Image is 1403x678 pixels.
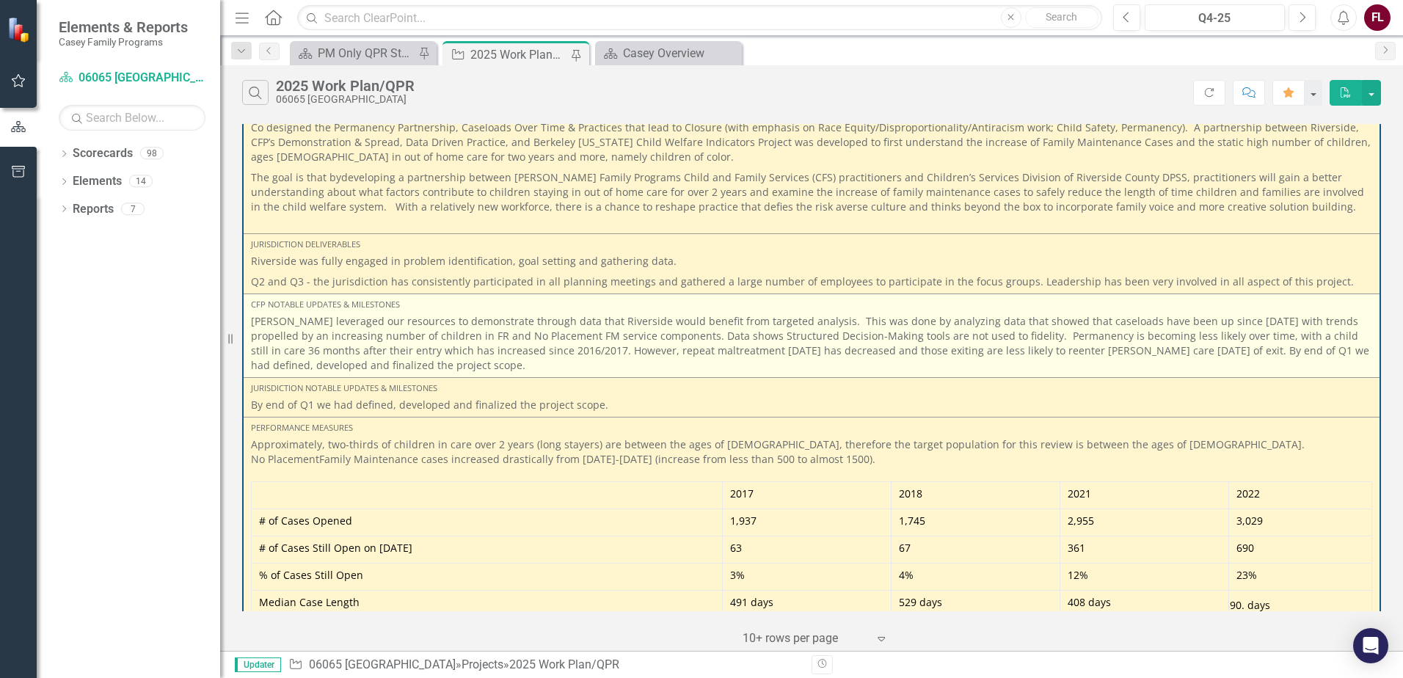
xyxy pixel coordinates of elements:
[730,541,742,555] span: 63
[1353,628,1388,663] div: Open Intercom Messenger
[1068,514,1094,528] span: 2,955
[1068,486,1091,500] span: 2021
[899,486,922,500] span: 2018
[1068,595,1111,609] span: 408 days
[730,486,754,500] span: 2017
[730,568,745,582] span: 3%
[280,358,525,372] span: efined, developed and finalized the project scope.
[129,175,153,188] div: 14
[294,44,415,62] a: PM Only QPR Status Report
[623,44,738,62] div: Casey Overview
[251,238,1372,250] div: Jurisdiction Deliverables
[1068,541,1085,555] span: 361
[251,314,1372,373] p: [PERSON_NAME] leveraged our resources to demonstrate through data that Riverside would benefit fr...
[309,657,456,671] a: 06065 [GEOGRAPHIC_DATA]
[251,437,1305,451] span: Approximately, two-thirds of children in care over 2 years (long stayers) are between the ages of...
[73,145,133,162] a: Scorecards
[251,382,1372,394] div: Jurisdiction Notable Updates & Milestones
[59,70,205,87] a: 06065 [GEOGRAPHIC_DATA]
[1046,11,1077,23] span: Search
[251,254,1372,271] p: Riverside was fully engaged in problem identification, goal setting and gathering data.
[243,234,1380,294] td: Double-Click to Edit
[73,173,122,190] a: Elements
[59,36,188,48] small: Casey Family Programs
[259,541,412,555] span: # of Cases Still Open on [DATE]
[899,514,925,528] span: 1,745
[243,418,1380,641] td: Double-Click to Edit
[251,120,1372,167] p: Co designed the Permanency Partnership, Caseloads Over Time & Practices that lead to Closure (wit...
[59,18,188,36] span: Elements & Reports
[1150,10,1280,27] div: Q4-25
[730,514,757,528] span: 1,937
[1247,598,1270,612] span: days
[251,170,1364,214] span: developing a partnership between [PERSON_NAME] Family Programs Child and Family Services (CFS) pr...
[1364,4,1391,31] button: FL
[251,299,1372,310] div: CFP Notable Updates & Milestones
[509,657,619,671] div: 2025 Work Plan/QPR
[243,378,1380,418] td: Double-Click to Edit
[899,568,914,582] span: 4%
[599,44,738,62] a: Casey Overview
[259,514,352,528] span: # of Cases Opened
[1236,568,1257,582] span: 23%
[259,568,363,582] span: % of Cases Still Open
[276,78,415,94] div: 2025 Work Plan/QPR
[7,17,33,43] img: ClearPoint Strategy
[251,452,319,466] span: No Placement
[251,422,1372,434] div: Performance Measures
[251,398,1372,412] p: By end of Q1 we had d
[319,452,875,466] span: Family Maintenance cases increased drastically from [DATE]-[DATE] (increase from less than 500 to...
[121,203,145,215] div: 7
[235,657,281,672] span: Updater
[318,44,415,62] div: PM Only QPR Status Report
[59,105,205,131] input: Search Below...
[288,657,801,674] div: » »
[1236,541,1254,555] span: 690
[251,167,1372,214] p: The goal is that by
[297,5,1102,31] input: Search ClearPoint...
[470,45,567,64] div: 2025 Work Plan/QPR
[276,94,415,105] div: 06065 [GEOGRAPHIC_DATA]
[243,294,1380,378] td: Double-Click to Edit
[899,541,911,555] span: 67
[899,595,942,609] span: 529 days
[243,101,1380,234] td: Double-Click to Edit
[730,595,773,609] span: 491 days
[1236,514,1263,528] span: 3,029
[1025,7,1098,28] button: Search
[251,271,1372,289] p: Q2 and Q3 - the jurisdiction has consistently participated in all planning meetings and gathered ...
[462,657,503,671] a: Projects
[140,147,164,160] div: 98
[259,595,360,609] span: Median Case Length
[1236,486,1260,500] span: 2022
[1145,4,1285,31] button: Q4-25
[362,398,608,412] span: efined, developed and finalized the project scope.
[73,201,114,218] a: Reports
[1068,568,1088,582] span: 12%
